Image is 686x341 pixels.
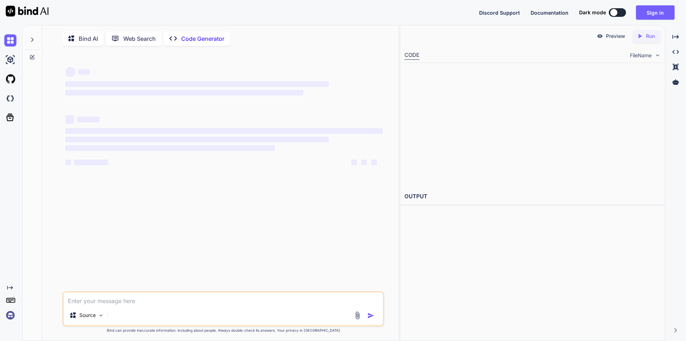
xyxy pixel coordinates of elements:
img: chat [4,34,16,47]
img: Pick Models [98,312,104,318]
p: Bind AI [79,34,98,43]
span: ‌ [77,117,100,122]
p: Preview [606,33,625,40]
p: Run [646,33,655,40]
img: chevron down [655,52,661,58]
span: ‌ [74,160,108,165]
span: ‌ [65,90,303,96]
span: ‌ [65,160,71,165]
img: githubLight [4,73,16,85]
img: icon [367,312,374,319]
span: ‌ [361,160,367,165]
span: Dark mode [579,9,606,16]
p: Source [79,312,96,319]
p: Web Search [123,34,156,43]
span: FileName [630,52,652,59]
img: signin [4,309,16,321]
img: darkCloudIdeIcon [4,92,16,104]
p: Code Generator [181,34,224,43]
img: ai-studio [4,54,16,66]
img: attachment [353,311,362,320]
span: ‌ [65,115,74,124]
img: preview [597,33,603,39]
button: Discord Support [479,9,520,16]
button: Sign in [636,5,675,20]
div: CODE [404,51,419,60]
span: Discord Support [479,10,520,16]
span: ‌ [65,145,275,151]
span: Documentation [531,10,568,16]
span: ‌ [65,67,75,77]
span: ‌ [351,160,357,165]
span: ‌ [65,137,329,142]
span: ‌ [65,128,383,134]
p: Bind can provide inaccurate information, including about people. Always double-check its answers.... [63,328,384,333]
span: ‌ [78,69,90,75]
img: Bind AI [6,6,49,16]
span: ‌ [65,81,329,87]
h2: OUTPUT [400,188,665,205]
span: ‌ [371,160,377,165]
button: Documentation [531,9,568,16]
